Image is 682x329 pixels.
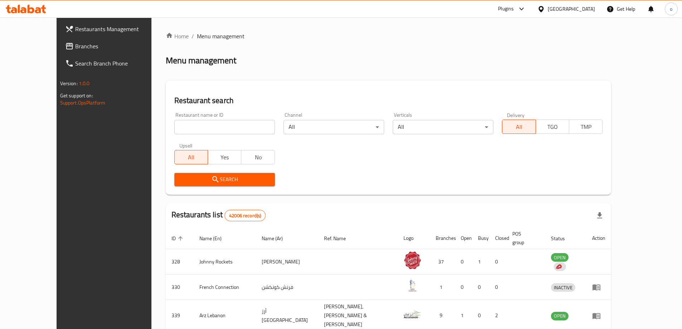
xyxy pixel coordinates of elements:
button: Yes [208,150,241,164]
span: Branches [75,42,165,50]
button: All [174,150,208,164]
h2: Restaurant search [174,95,603,106]
img: delivery hero logo [555,263,562,270]
td: 0 [489,275,507,300]
th: Closed [489,227,507,249]
div: Plugins [498,5,514,13]
span: All [505,122,533,132]
span: Name (En) [199,234,231,243]
button: TGO [536,120,569,134]
input: Search for restaurant name or ID.. [174,120,275,134]
a: Home [166,32,189,40]
td: Johnny Rockets [194,249,256,275]
span: o [670,5,672,13]
span: All [178,152,205,163]
span: Restaurants Management [75,25,165,33]
span: No [244,152,272,163]
label: Delivery [507,112,525,117]
button: Search [174,173,275,186]
a: Support.OpsPlatform [60,98,106,107]
th: Action [586,227,611,249]
td: 0 [472,275,489,300]
span: 1.0.0 [79,79,90,88]
span: Yes [211,152,238,163]
span: OPEN [551,312,569,320]
span: Name (Ar) [262,234,292,243]
div: All [284,120,384,134]
div: Total records count [224,210,266,221]
th: Open [455,227,472,249]
nav: breadcrumb [166,32,611,40]
td: 1 [430,275,455,300]
td: 330 [166,275,194,300]
div: Indicates that the vendor menu management has been moved to DH Catalog service [554,262,566,271]
th: Logo [398,227,430,249]
span: Menu management [197,32,245,40]
a: Restaurants Management [59,20,170,38]
span: OPEN [551,253,569,262]
button: No [241,150,275,164]
button: All [502,120,536,134]
span: 42006 record(s) [225,212,265,219]
td: 1 [472,249,489,275]
td: 0 [455,275,472,300]
h2: Restaurants list [171,209,266,221]
label: Upsell [179,143,193,148]
td: 37 [430,249,455,275]
h2: Menu management [166,55,236,66]
div: All [393,120,493,134]
img: Johnny Rockets [403,251,421,269]
span: TGO [539,122,566,132]
span: POS group [512,229,537,247]
div: OPEN [551,253,569,262]
button: TMP [569,120,603,134]
span: Search Branch Phone [75,59,165,68]
div: Export file [591,207,608,224]
li: / [192,32,194,40]
div: OPEN [551,312,569,320]
td: 0 [489,249,507,275]
th: Branches [430,227,455,249]
td: فرنش كونكشن [256,275,318,300]
div: Menu [592,283,605,291]
span: Ref. Name [324,234,355,243]
a: Search Branch Phone [59,55,170,72]
span: Get support on: [60,91,93,100]
span: Status [551,234,574,243]
span: ID [171,234,185,243]
div: INACTIVE [551,283,575,292]
a: Branches [59,38,170,55]
th: Busy [472,227,489,249]
span: TMP [572,122,600,132]
span: Version: [60,79,78,88]
td: 328 [166,249,194,275]
img: French Connection [403,277,421,295]
td: [PERSON_NAME] [256,249,318,275]
img: Arz Lebanon [403,305,421,323]
div: [GEOGRAPHIC_DATA] [548,5,595,13]
span: Search [180,175,269,184]
span: INACTIVE [551,284,575,292]
td: French Connection [194,275,256,300]
div: Menu [592,311,605,320]
td: 0 [455,249,472,275]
